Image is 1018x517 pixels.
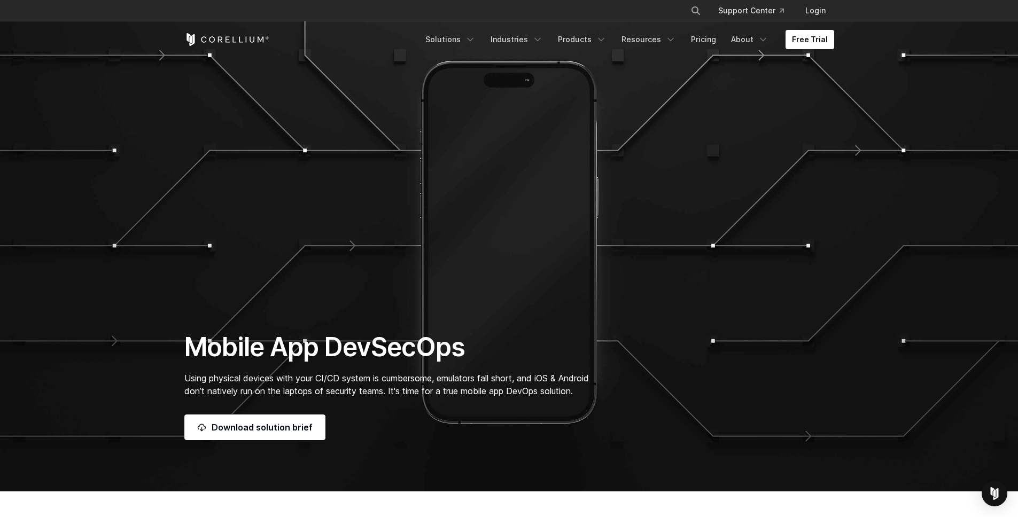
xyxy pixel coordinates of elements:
[551,30,613,49] a: Products
[786,30,834,49] a: Free Trial
[685,30,722,49] a: Pricing
[184,373,589,396] span: Using physical devices with your CI/CD system is cumbersome, emulators fall short, and iOS & Andr...
[982,481,1007,506] div: Open Intercom Messenger
[419,30,482,49] a: Solutions
[184,33,269,46] a: Corellium Home
[184,331,610,363] h1: Mobile App DevSecOps
[678,1,834,20] div: Navigation Menu
[686,1,705,20] button: Search
[419,30,834,49] div: Navigation Menu
[184,414,325,440] a: Download solution brief
[615,30,682,49] a: Resources
[797,1,834,20] a: Login
[725,30,775,49] a: About
[710,1,792,20] a: Support Center
[484,30,549,49] a: Industries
